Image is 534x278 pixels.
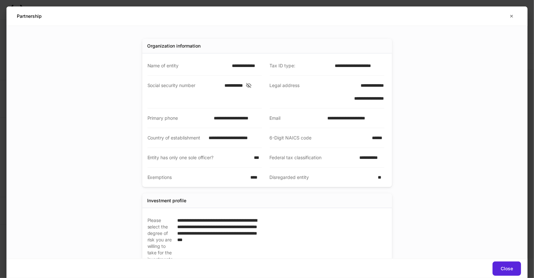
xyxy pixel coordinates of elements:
[147,217,174,275] div: Please select the degree of risk you are willing to take for the investments across your relation...
[147,197,187,204] div: Investment profile
[17,13,42,19] h5: Partnership
[147,43,201,49] div: Organization information
[270,135,368,141] div: 6-Digit NAICS code
[147,62,228,69] div: Name of entity
[270,174,374,181] div: Disregarded entity
[147,115,210,121] div: Primary phone
[147,82,221,102] div: Social security number
[147,154,250,161] div: Entity has only one sole officer?
[147,174,247,181] div: Exemptions
[270,115,324,121] div: Email
[501,266,513,271] div: Close
[270,62,331,69] div: Tax ID type:
[493,261,521,276] button: Close
[270,82,338,102] div: Legal address
[147,135,205,141] div: Country of establishment
[270,154,356,161] div: Federal tax classification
